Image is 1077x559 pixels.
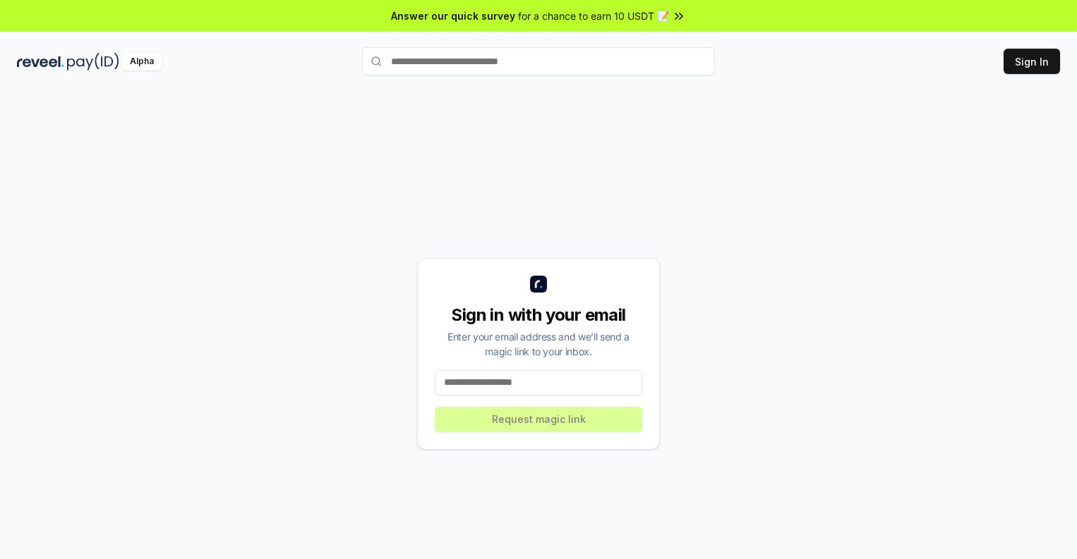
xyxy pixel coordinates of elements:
[435,329,642,359] div: Enter your email address and we’ll send a magic link to your inbox.
[1004,49,1060,74] button: Sign In
[17,53,64,70] img: reveel_dark
[530,276,547,293] img: logo_small
[518,8,669,23] span: for a chance to earn 10 USDT 📝
[67,53,119,70] img: pay_id
[391,8,515,23] span: Answer our quick survey
[122,53,162,70] div: Alpha
[435,304,642,326] div: Sign in with your email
